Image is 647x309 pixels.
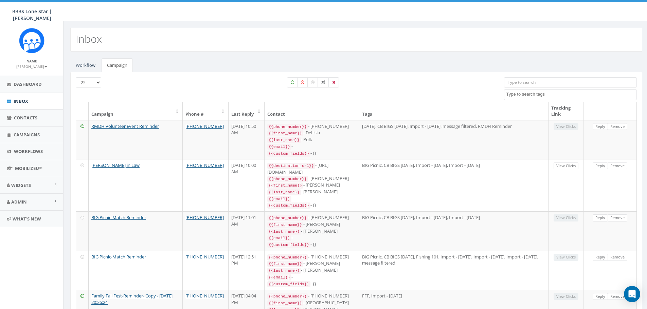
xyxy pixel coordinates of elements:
[267,228,356,235] div: - [PERSON_NAME]
[267,130,356,136] div: - DeLisia
[267,267,356,274] div: - [PERSON_NAME]
[593,293,608,300] a: Reply
[359,251,549,290] td: BIG Picnic, CB BIGS [DATE], Fishing 101, Import - [DATE], Import - [DATE], Import - [DATE], messa...
[11,199,27,205] span: Admin
[267,300,356,306] div: - [GEOGRAPHIC_DATA]
[267,189,356,195] div: - [PERSON_NAME]
[229,102,265,120] th: Last Reply: activate to sort column ascending
[267,281,310,287] code: {{custom_fields}}
[267,150,356,157] div: - {}
[229,159,265,211] td: [DATE] 10:00 AM
[554,162,578,170] a: View Clicks
[608,162,627,170] a: Remove
[267,221,356,228] div: - [PERSON_NAME]
[91,123,159,129] a: RMDH Volunteer Event Reminder
[549,102,583,120] th: Tracking Link
[267,124,308,130] code: {{phone_number}}
[267,293,356,300] div: - [PHONE_NUMBER]
[267,293,308,300] code: {{phone_number}}
[318,77,329,88] label: Mixed
[267,202,310,209] code: {{custom_fields}}
[91,214,146,220] a: BIG Picnic-Match Reminder
[267,254,308,260] code: {{phone_number}}
[16,64,47,69] small: [PERSON_NAME]
[229,120,265,159] td: [DATE] 10:50 AM
[593,254,608,261] a: Reply
[267,202,356,209] div: - {}
[267,300,303,306] code: {{first_name}}
[267,143,356,150] div: -
[267,254,356,260] div: - [PHONE_NUMBER]
[593,214,608,221] a: Reply
[359,120,549,159] td: [DATE], CB BIGS [DATE], Import - [DATE], message filtered, RMDH Reminder
[267,137,301,143] code: {{last_name}}
[14,98,28,104] span: Inbox
[185,293,224,299] a: [PHONE_NUMBER]
[267,182,303,189] code: {{first_name}}
[267,215,308,221] code: {{phone_number}}
[91,254,146,260] a: BIG Picnic-Match Reminder
[91,293,173,305] a: Family Fall Fest-Reminder- Copy - [DATE] 20:26:24
[287,77,298,88] label: Positive
[16,63,47,69] a: [PERSON_NAME]
[26,59,37,63] small: Name
[13,216,41,222] span: What's New
[267,130,303,136] code: {{first_name}}
[593,162,608,170] a: Reply
[307,77,318,88] label: Neutral
[267,274,291,281] code: {{email}}
[19,28,44,53] img: Rally_Corp_Icon_1.png
[608,214,627,221] a: Remove
[267,242,310,248] code: {{custom_fields}}
[267,182,356,189] div: - [PERSON_NAME]
[267,175,356,182] div: - [PHONE_NUMBER]
[267,268,301,274] code: {{last_name}}
[297,77,308,88] label: Negative
[504,77,637,88] input: Type to search
[267,261,303,267] code: {{first_name}}
[608,293,627,300] a: Remove
[102,58,133,72] a: Campaign
[267,196,291,202] code: {{email}}
[14,132,40,138] span: Campaigns
[267,136,356,143] div: - Polk
[14,115,37,121] span: Contacts
[183,102,229,120] th: Phone #: activate to sort column ascending
[185,123,224,129] a: [PHONE_NUMBER]
[89,102,183,120] th: Campaign: activate to sort column ascending
[267,222,303,228] code: {{first_name}}
[14,81,42,87] span: Dashboard
[11,182,31,188] span: Widgets
[267,195,356,202] div: -
[229,211,265,251] td: [DATE] 11:01 AM
[267,281,356,287] div: - {}
[359,102,549,120] th: Tags
[267,234,356,241] div: -
[267,162,356,175] div: - [URL][DOMAIN_NAME]
[267,274,356,281] div: -
[359,159,549,211] td: BIG Picnic, CB BIGS [DATE], Import - [DATE], Import - [DATE]
[608,123,627,130] a: Remove
[267,241,356,248] div: - {}
[267,214,356,221] div: - [PHONE_NUMBER]
[267,151,310,157] code: {{custom_fields}}
[267,189,301,195] code: {{last_name}}
[593,123,608,130] a: Reply
[624,286,640,302] div: Open Intercom Messenger
[359,211,549,251] td: BIG Picnic, CB BIGS [DATE], Import - [DATE], Import - [DATE]
[14,148,43,154] span: Workflows
[608,254,627,261] a: Remove
[506,91,636,97] textarea: Search
[15,165,42,171] span: MobilizeU™
[267,163,315,169] code: {{destination_url}}
[12,8,52,21] span: BBBS Lone Star | [PERSON_NAME]
[328,77,339,88] label: Removed
[267,123,356,130] div: - [PHONE_NUMBER]
[229,251,265,290] td: [DATE] 12:51 PM
[267,229,301,235] code: {{last_name}}
[185,162,224,168] a: [PHONE_NUMBER]
[91,162,140,168] a: [PERSON_NAME] in Law
[267,176,308,182] code: {{phone_number}}
[267,235,291,241] code: {{email}}
[70,58,101,72] a: Workflow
